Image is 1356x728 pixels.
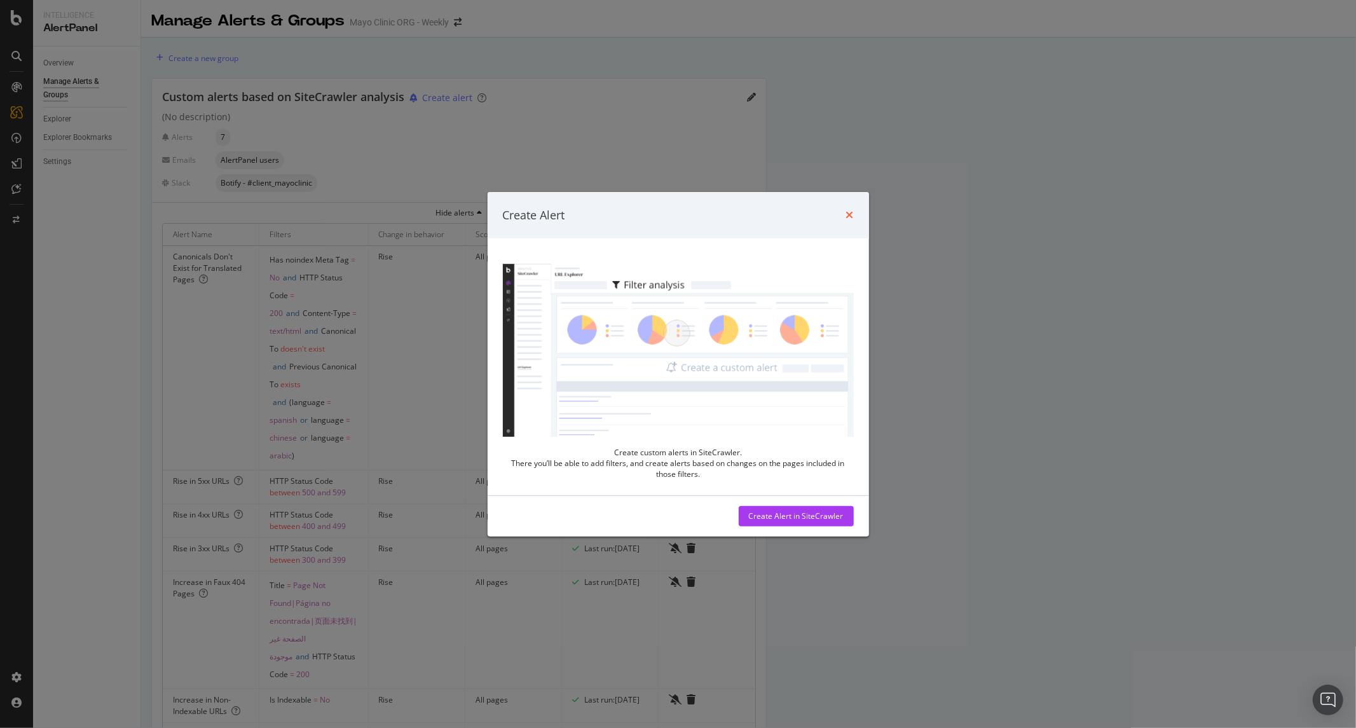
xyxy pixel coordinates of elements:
img: DH8OX7jH.gif [503,264,854,437]
div: times [846,207,854,223]
div: modal [488,191,869,536]
div: Create Alert [503,207,565,223]
button: Create Alert in SiteCrawler [739,506,854,526]
div: Create custom alerts in SiteCrawler. There you’ll be able to add filters, and create alerts based... [503,447,854,479]
div: Open Intercom Messenger [1313,685,1343,715]
div: Create Alert in SiteCrawler [749,511,844,521]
